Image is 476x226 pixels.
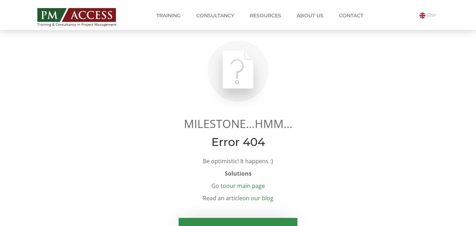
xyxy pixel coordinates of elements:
a: About us [291,8,329,23]
b: Solutions [225,170,252,177]
a: Resources [245,8,286,23]
img: PM ACCESS - Echipa traineri si consultanti certificati PMP: Narciss Popescu, Mihai Olaru, Monica ... [37,8,116,22]
p: Be optimistic! It happens :) [140,157,336,166]
a: Consultancy [191,8,240,23]
a: on our blog [242,194,273,202]
a: Contact [334,8,369,23]
a: EN [419,12,439,18]
a: Training & Consultancy in Project Management [37,6,130,26]
img: 404.png [208,41,268,110]
p: Go to [140,182,336,190]
img: Engleza [419,12,426,19]
h1: MILESTONE…HMM… [140,117,336,130]
p: Read an article [140,194,336,203]
p: Error 404 [140,138,336,146]
a: our main page [226,182,265,190]
span: Training & Consultancy in Project Management [37,23,130,26]
a: Training [151,8,186,23]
